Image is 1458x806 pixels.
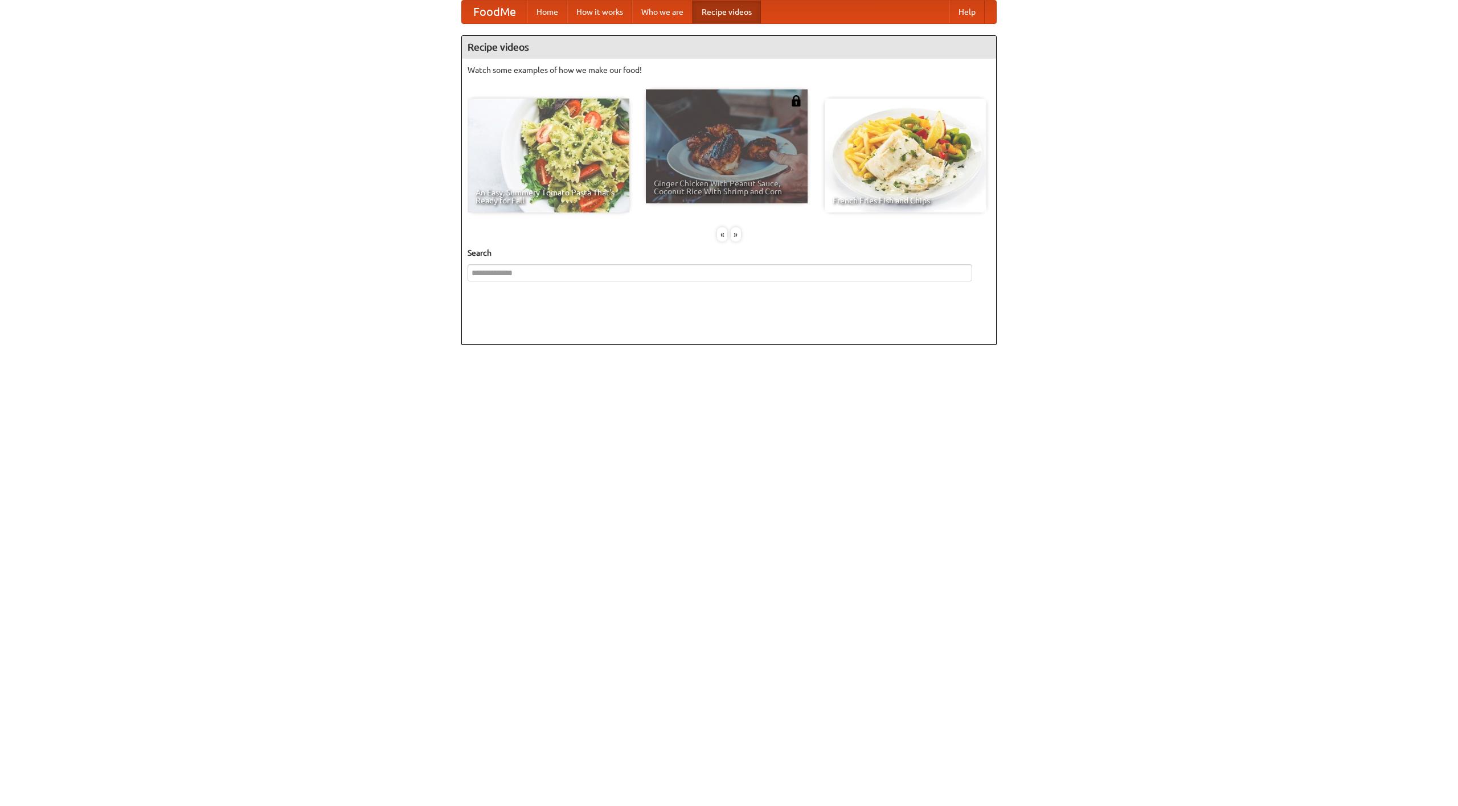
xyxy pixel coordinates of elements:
[462,36,996,59] h4: Recipe videos
[462,1,527,23] a: FoodMe
[791,95,802,107] img: 483408.png
[527,1,567,23] a: Home
[567,1,632,23] a: How it works
[468,99,629,212] a: An Easy, Summery Tomato Pasta That's Ready for Fall
[693,1,761,23] a: Recipe videos
[825,99,986,212] a: French Fries Fish and Chips
[476,189,621,204] span: An Easy, Summery Tomato Pasta That's Ready for Fall
[632,1,693,23] a: Who we are
[833,197,978,204] span: French Fries Fish and Chips
[468,247,990,259] h5: Search
[468,64,990,76] p: Watch some examples of how we make our food!
[949,1,985,23] a: Help
[717,227,727,242] div: «
[731,227,741,242] div: »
